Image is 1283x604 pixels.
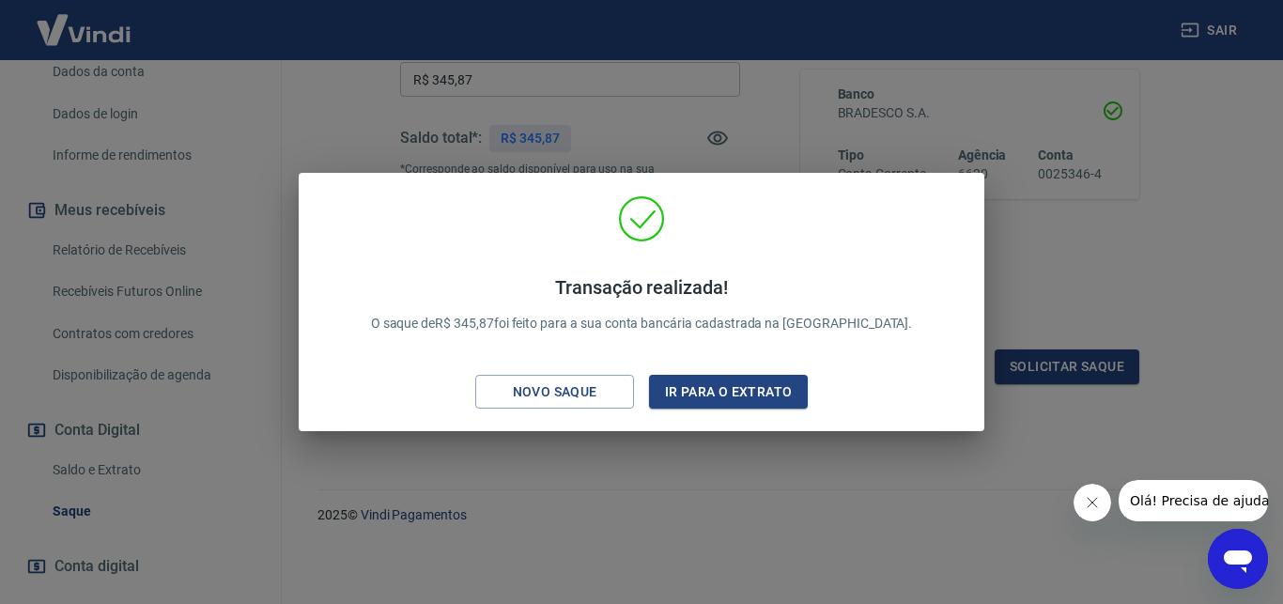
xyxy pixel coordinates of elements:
p: O saque de R$ 345,87 foi feito para a sua conta bancária cadastrada na [GEOGRAPHIC_DATA]. [371,276,913,333]
iframe: Mensagem da empresa [1119,480,1268,521]
iframe: Fechar mensagem [1074,484,1111,521]
div: Novo saque [490,380,620,404]
span: Olá! Precisa de ajuda? [11,13,158,28]
iframe: Botão para abrir a janela de mensagens [1208,529,1268,589]
button: Ir para o extrato [649,375,808,410]
h4: Transação realizada! [371,276,913,299]
button: Novo saque [475,375,634,410]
